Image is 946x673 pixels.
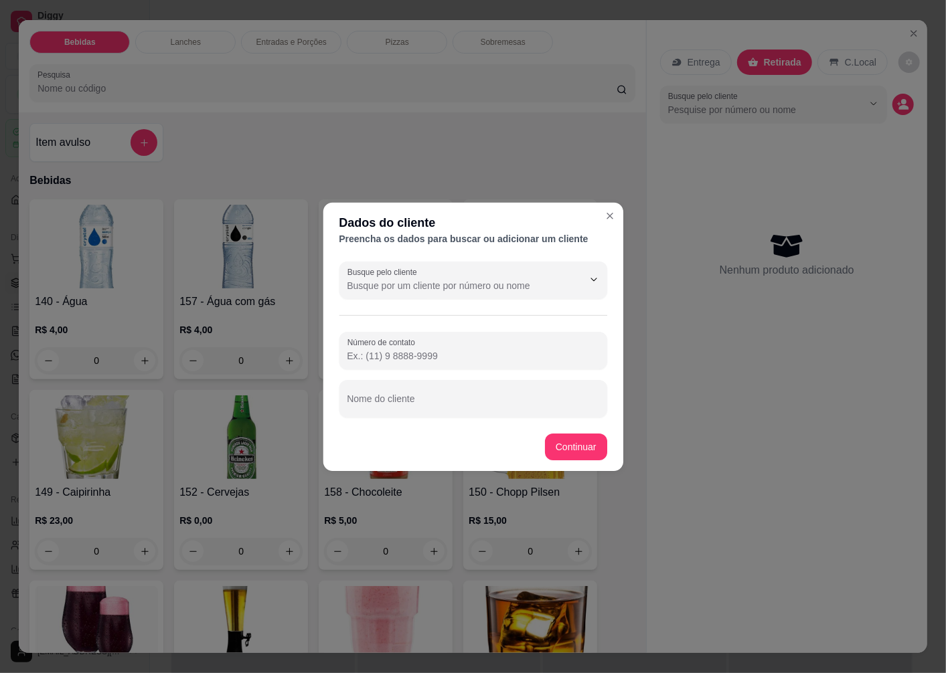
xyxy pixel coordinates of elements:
button: Show suggestions [583,268,605,290]
button: Continuar [545,434,607,460]
label: Número de contato [347,336,419,347]
label: Busque pelo cliente [347,266,421,277]
input: Nome do cliente [347,397,599,411]
input: Número de contato [347,349,599,363]
div: Dados do cliente [339,213,607,231]
input: Busque pelo cliente [347,278,561,292]
div: Preencha os dados para buscar ou adicionar um cliente [339,231,607,245]
button: Close [599,205,621,226]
